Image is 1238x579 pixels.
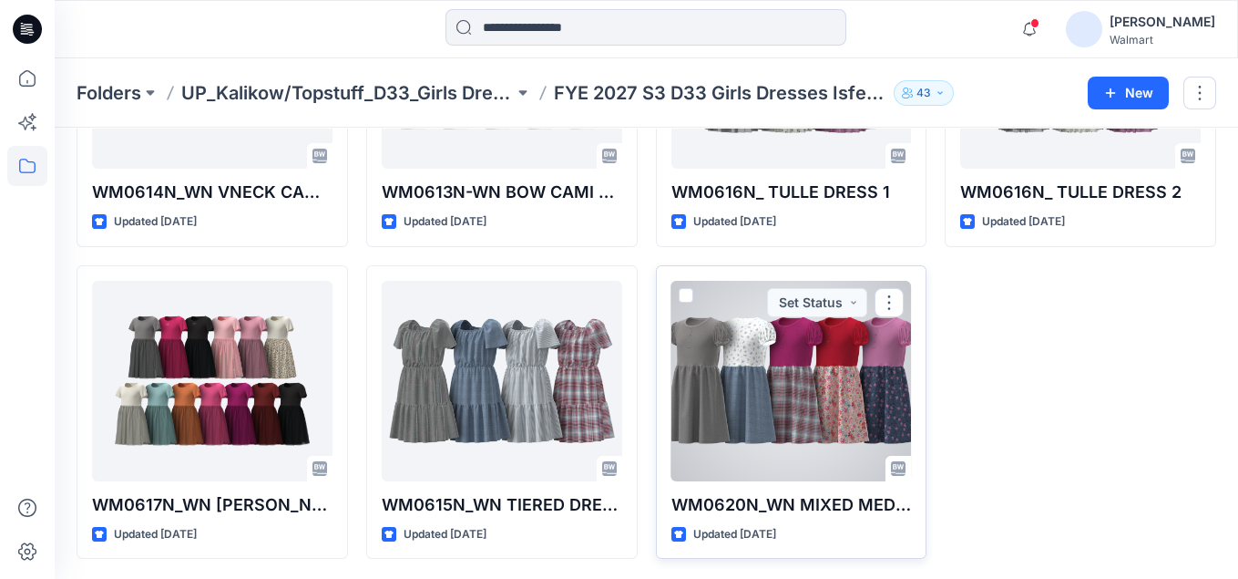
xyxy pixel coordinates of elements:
[960,180,1201,205] p: WM0616N_ TULLE DRESS 2
[982,212,1065,232] p: Updated [DATE]
[382,281,622,481] a: WM0615N_WN TIERED DRESS
[92,281,333,481] a: WM0617N_WN SS TUTU DRESS
[382,180,622,205] p: WM0613N-WN BOW CAMI DRESS
[114,525,197,544] p: Updated [DATE]
[554,80,886,106] p: FYE 2027 S3 D33 Girls Dresses Isfel/Topstuff
[404,525,486,544] p: Updated [DATE]
[1110,11,1215,33] div: [PERSON_NAME]
[92,492,333,518] p: WM0617N_WN [PERSON_NAME] DRESS
[671,492,912,518] p: WM0620N_WN MIXED MEDIA DRESS
[382,492,622,518] p: WM0615N_WN TIERED DRESS
[77,80,141,106] a: Folders
[1066,11,1102,47] img: avatar
[1088,77,1169,109] button: New
[671,180,912,205] p: WM0616N_ TULLE DRESS 1
[693,525,776,544] p: Updated [DATE]
[894,80,954,106] button: 43
[1110,33,1215,47] div: Walmart
[404,212,486,232] p: Updated [DATE]
[671,281,912,481] a: WM0620N_WN MIXED MEDIA DRESS
[181,80,514,106] a: UP_Kalikow/Topstuff_D33_Girls Dresses
[92,180,333,205] p: WM0614N_WN VNECK CAMI DRESS
[916,83,931,103] p: 43
[114,212,197,232] p: Updated [DATE]
[693,212,776,232] p: Updated [DATE]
